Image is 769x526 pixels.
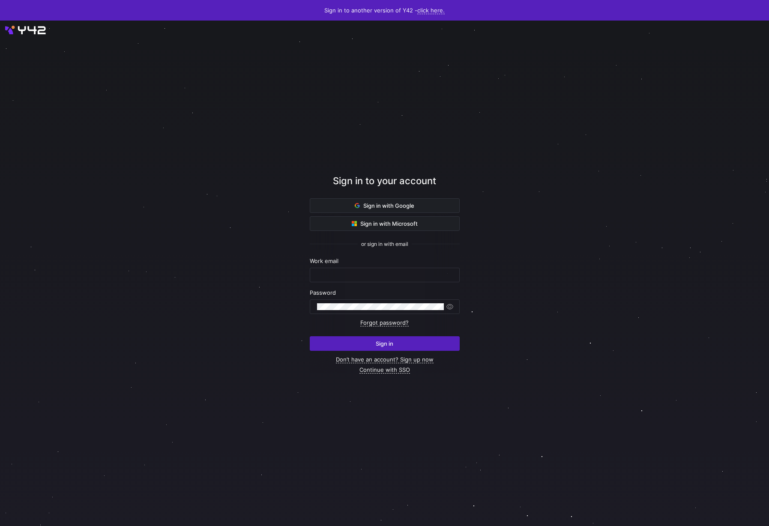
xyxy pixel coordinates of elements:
[310,216,460,231] button: Sign in with Microsoft
[417,7,445,14] a: click here.
[376,340,393,347] span: Sign in
[360,319,409,326] a: Forgot password?
[361,241,408,247] span: or sign in with email
[310,174,460,198] div: Sign in to your account
[352,220,418,227] span: Sign in with Microsoft
[336,356,434,363] a: Don’t have an account? Sign up now
[355,202,414,209] span: Sign in with Google
[310,198,460,213] button: Sign in with Google
[310,257,338,264] span: Work email
[310,289,336,296] span: Password
[359,366,410,374] a: Continue with SSO
[310,336,460,351] button: Sign in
